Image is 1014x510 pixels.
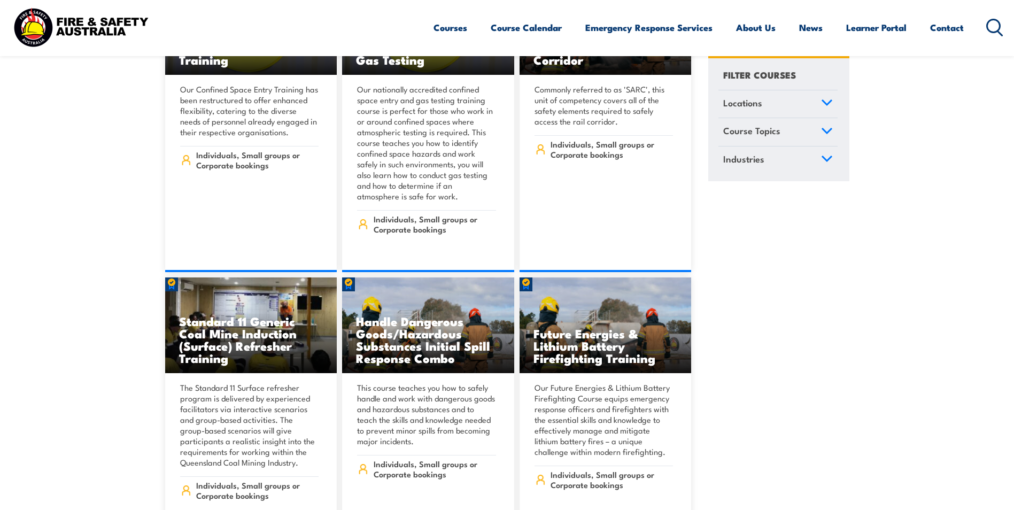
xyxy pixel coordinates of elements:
[551,469,673,490] span: Individuals, Small groups or Corporate bookings
[718,146,838,174] a: Industries
[356,315,500,364] h3: Handle Dangerous Goods/Hazardous Substances Initial Spill Response Combo
[342,277,514,374] img: Fire Team Operations
[196,480,319,500] span: Individuals, Small groups or Corporate bookings
[533,41,678,66] h3: Safely Access the Rail Corridor
[179,17,323,66] h3: Confined Space Entry with Gas Testing & Permit Issuer (2 days) Training
[520,277,692,374] img: Fire Team Operations
[374,214,496,234] span: Individuals, Small groups or Corporate bookings
[930,13,964,42] a: Contact
[491,13,562,42] a: Course Calendar
[357,382,496,446] p: This course teaches you how to safely handle and work with dangerous goods and hazardous substanc...
[718,119,838,146] a: Course Topics
[723,124,780,138] span: Course Topics
[551,139,673,159] span: Individuals, Small groups or Corporate bookings
[180,84,319,137] p: Our Confined Space Entry Training has been restructured to offer enhanced flexibility, catering t...
[374,459,496,479] span: Individuals, Small groups or Corporate bookings
[356,41,500,66] h3: Confined Space with Gas Testing
[846,13,907,42] a: Learner Portal
[736,13,776,42] a: About Us
[723,67,796,82] h4: FILTER COURSES
[535,382,674,457] p: Our Future Energies & Lithium Battery Firefighting Course equips emergency response officers and ...
[165,277,337,374] img: Standard 11 Generic Coal Mine Induction (Surface) TRAINING (1)
[799,13,823,42] a: News
[723,152,764,166] span: Industries
[196,150,319,170] span: Individuals, Small groups or Corporate bookings
[535,84,674,127] p: Commonly referred to as 'SARC', this unit of competency covers all of the safety elements require...
[718,90,838,118] a: Locations
[520,277,692,374] a: Future Energies & Lithium Battery Firefighting Training
[723,96,762,110] span: Locations
[165,277,337,374] a: Standard 11 Generic Coal Mine Induction (Surface) Refresher Training
[585,13,713,42] a: Emergency Response Services
[180,382,319,468] p: The Standard 11 Surface refresher program is delivered by experienced facilitators via interactiv...
[434,13,467,42] a: Courses
[179,315,323,364] h3: Standard 11 Generic Coal Mine Induction (Surface) Refresher Training
[357,84,496,202] p: Our nationally accredited confined space entry and gas testing training course is perfect for tho...
[533,327,678,364] h3: Future Energies & Lithium Battery Firefighting Training
[342,277,514,374] a: Handle Dangerous Goods/Hazardous Substances Initial Spill Response Combo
